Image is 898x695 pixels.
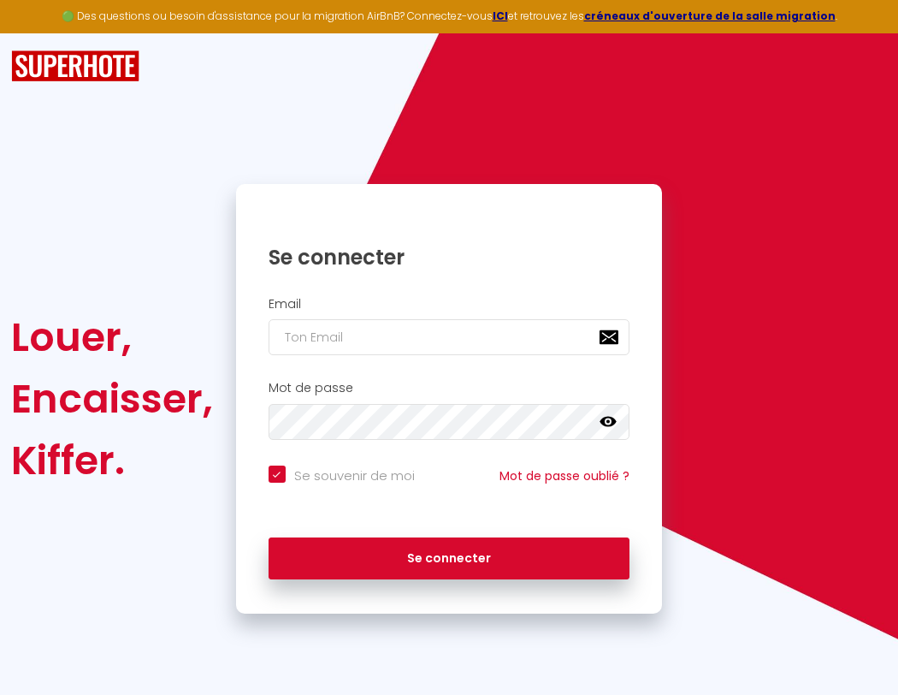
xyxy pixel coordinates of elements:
[269,538,630,580] button: Se connecter
[11,50,139,82] img: SuperHote logo
[11,368,213,430] div: Encaisser,
[269,297,630,312] h2: Email
[499,467,629,484] a: Mot de passe oublié ?
[584,9,836,23] a: créneaux d'ouverture de la salle migration
[269,381,630,395] h2: Mot de passe
[493,9,508,23] a: ICI
[11,306,213,368] div: Louer,
[11,430,213,491] div: Kiffer.
[269,244,630,270] h1: Se connecter
[269,319,630,355] input: Ton Email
